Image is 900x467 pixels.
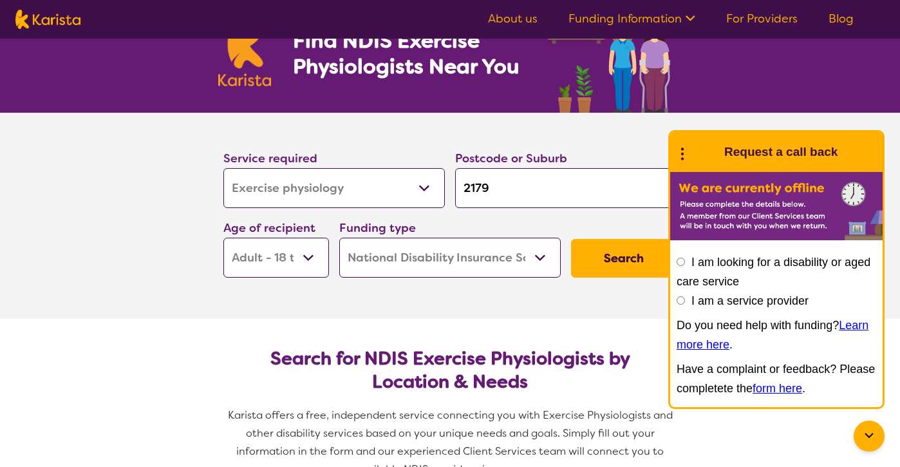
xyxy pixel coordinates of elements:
img: Karista offline chat form to request call back [670,172,883,240]
button: Search [571,239,677,278]
a: form here [753,382,802,395]
h1: Find NDIS Exercise Physiologists Near You [293,28,531,79]
label: I am looking for a disability or aged care service [677,256,870,288]
input: Type [455,168,677,208]
a: For Providers [726,11,798,26]
img: Karista logo [218,17,271,86]
h1: Request a call back [724,142,838,162]
label: Age of recipient [223,220,315,236]
label: Funding type [339,220,416,236]
label: Postcode or Suburb [455,151,567,166]
img: Karista [691,139,717,165]
p: Do you need help with funding? . [677,316,876,354]
label: I am a service provider [691,294,809,307]
label: Service required [223,151,317,166]
h2: Search for NDIS Exercise Physiologists by Location & Needs [234,347,666,394]
a: Funding Information [568,11,695,26]
img: Karista logo [15,10,80,29]
a: About us [488,11,538,26]
p: Have a complaint or feedback? Please completete the . [677,359,876,398]
a: Blog [829,11,854,26]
